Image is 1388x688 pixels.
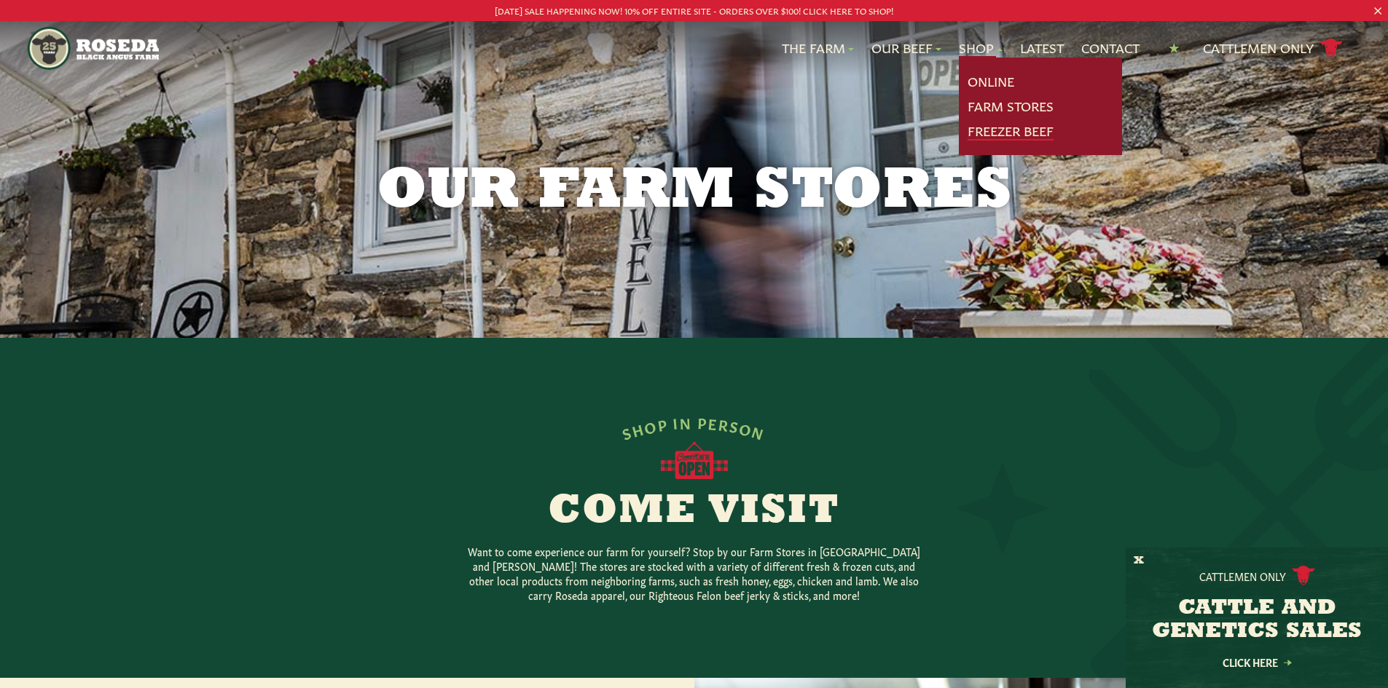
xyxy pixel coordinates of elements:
[1191,657,1322,667] a: Click Here
[1020,39,1064,58] a: Latest
[415,491,974,532] h2: Come Visit
[1292,566,1315,585] img: cattle-icon.svg
[968,97,1054,116] a: Farm Stores
[643,416,659,435] span: O
[718,415,731,432] span: R
[697,414,708,430] span: P
[656,415,669,432] span: P
[679,414,692,430] span: N
[750,422,767,441] span: N
[630,419,646,438] span: H
[620,414,768,441] div: SHOP IN PERSON
[871,39,941,58] a: Our Beef
[28,27,158,70] img: https://roseda.com/wp-content/uploads/2021/05/roseda-25-header.png
[1134,553,1144,569] button: X
[69,3,1319,18] p: [DATE] SALE HAPPENING NOW! 10% OFF ENTIRE SITE - ORDERS OVER $100! CLICK HERE TO SHOP!
[461,544,928,602] p: Want to come experience our farm for yourself? Stop by our Farm Stores in [GEOGRAPHIC_DATA] and [...
[28,21,1360,76] nav: Main Navigation
[782,39,854,58] a: The Farm
[959,39,1003,58] a: Shop
[968,122,1054,141] a: Freezer Beef
[1203,36,1343,61] a: Cattlemen Only
[707,414,719,431] span: E
[321,163,1067,221] h1: Our Farm Stores
[729,416,741,434] span: S
[968,72,1014,91] a: Online
[738,419,755,438] span: O
[1144,597,1370,644] h3: CATTLE AND GENETICS SALES
[1199,569,1286,583] p: Cattlemen Only
[673,414,680,431] span: I
[1081,39,1140,58] a: Contact
[620,423,634,441] span: S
